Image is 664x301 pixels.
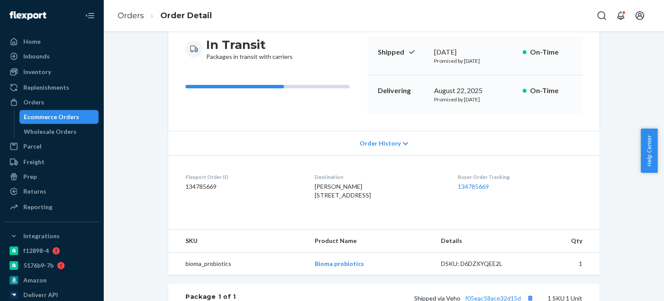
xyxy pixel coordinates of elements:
a: Reporting [5,200,99,214]
div: Reporting [23,203,52,211]
p: Promised by [DATE] [434,96,516,103]
div: DSKU: D6DZXYQEE2L [441,259,522,268]
dt: Destination [315,173,444,181]
div: Prep [23,172,37,181]
dt: Buyer Order Tracking [458,173,582,181]
a: Ecommerce Orders [19,110,99,124]
td: 1 [529,252,600,275]
p: Delivering [378,86,427,96]
div: Ecommerce Orders [24,113,79,121]
div: Wholesale Orders [24,127,77,136]
a: Inbounds [5,49,99,63]
td: bioma_probiotics [168,252,308,275]
div: Integrations [23,232,60,240]
a: 134785669 [458,183,489,190]
a: Bioma probiotics [315,260,364,267]
button: Open Search Box [593,7,610,24]
div: [DATE] [434,47,516,57]
div: Home [23,37,41,46]
th: SKU [168,230,308,252]
a: Orders [118,11,144,20]
p: Promised by [DATE] [434,57,516,65]
div: Returns [23,187,46,196]
button: Close Navigation [81,7,99,24]
p: On-Time [530,86,572,96]
a: f12898-4 [5,244,99,258]
div: Packages in transit with carriers [206,37,293,61]
div: Amazon [23,276,47,285]
a: Prep [5,170,99,184]
button: Help Center [641,129,658,173]
p: On-Time [530,47,572,57]
th: Details [434,230,529,252]
a: Amazon [5,273,99,287]
a: Returns [5,184,99,198]
div: Inventory [23,68,51,76]
h3: In Transit [206,37,293,52]
div: August 22, 2025 [434,86,516,96]
div: Inbounds [23,52,50,61]
button: Open notifications [612,7,629,24]
button: Integrations [5,229,99,243]
th: Product Name [308,230,434,252]
div: 5176b9-7b [23,261,54,270]
div: Replenishments [23,83,69,92]
a: 5176b9-7b [5,259,99,272]
div: Orders [23,98,44,107]
a: Wholesale Orders [19,125,99,139]
a: Order Detail [160,11,212,20]
a: Home [5,35,99,49]
div: Parcel [23,142,41,151]
a: Replenishments [5,81,99,94]
div: Deliverr API [23,291,58,299]
img: Flexport logo [10,11,46,20]
div: f12898-4 [23,246,49,255]
a: Orders [5,95,99,109]
dd: 134785669 [185,182,301,191]
dt: Flexport Order ID [185,173,301,181]
div: Freight [23,158,45,166]
a: Parcel [5,139,99,153]
ol: breadcrumbs [111,3,219,29]
th: Qty [529,230,600,252]
button: Open account menu [631,7,648,24]
span: Order History [360,139,401,148]
a: Freight [5,155,99,169]
span: [PERSON_NAME] [STREET_ADDRESS] [315,183,371,199]
p: Shipped [378,47,427,57]
a: Inventory [5,65,99,79]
